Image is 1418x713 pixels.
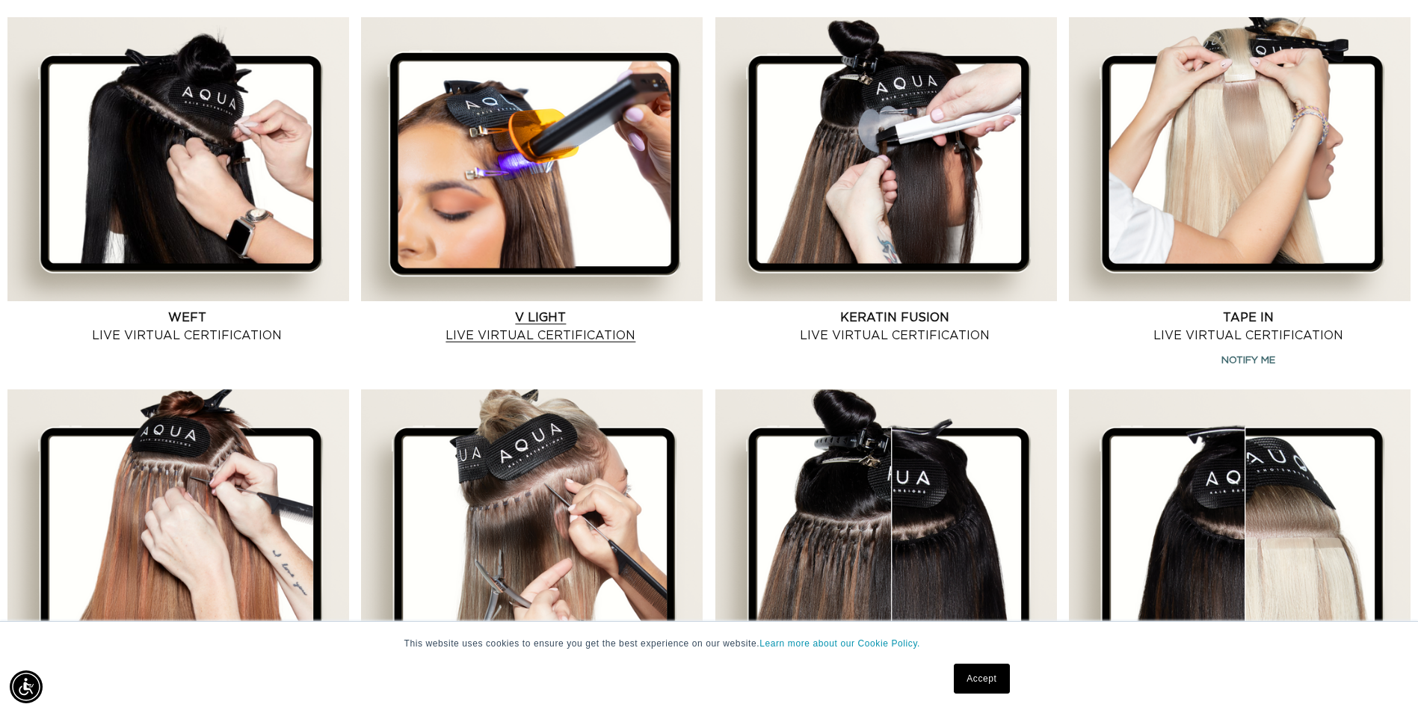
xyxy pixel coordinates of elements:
a: Accept [954,664,1009,694]
div: Accessibility Menu [10,670,43,703]
a: V Light Live Virtual Certification [378,309,703,345]
a: Keratin Fusion Live Virtual Certification [733,309,1057,345]
a: Learn more about our Cookie Policy. [759,638,920,649]
a: Weft Live Virtual Certification [25,309,349,345]
p: This website uses cookies to ensure you get the best experience on our website. [404,637,1014,650]
a: Tape In Live Virtual Certification [1086,309,1411,345]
